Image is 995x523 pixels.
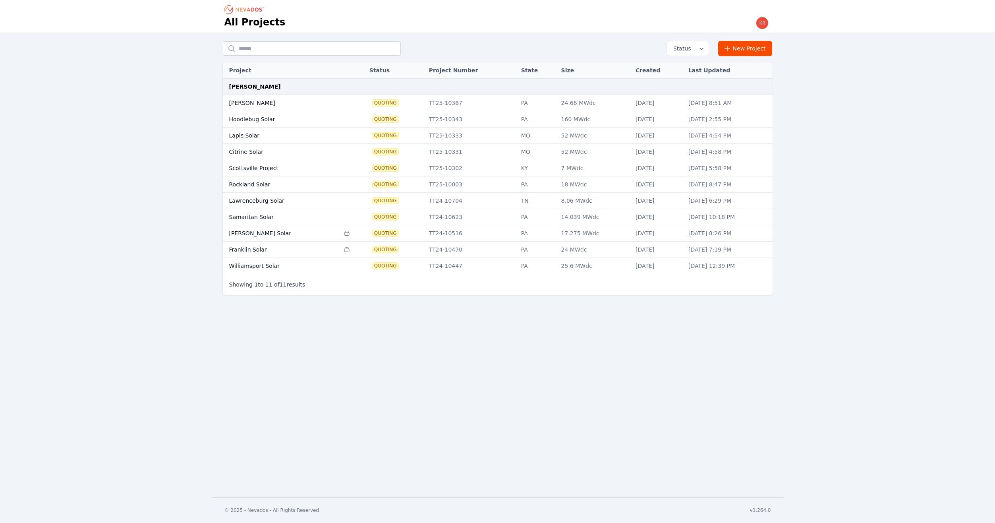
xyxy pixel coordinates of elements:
[373,100,398,106] span: Quoting
[670,45,691,52] span: Status
[425,258,517,274] td: TT24-10447
[223,111,773,128] tr: Hoodlebug SolarQuotingTT25-10343PA160 MWdc[DATE][DATE] 2:55 PM
[280,281,287,288] span: 11
[684,209,773,225] td: [DATE] 10:18 PM
[557,176,632,193] td: 18 MWdc
[265,281,272,288] span: 11
[425,193,517,209] td: TT24-10704
[632,95,684,111] td: [DATE]
[223,176,340,193] td: Rockland Solar
[632,62,684,79] th: Created
[224,16,286,29] h1: All Projects
[517,128,557,144] td: MO
[224,507,319,513] div: © 2025 - Nevados - All Rights Reserved
[223,160,773,176] tr: Scottsville ProjectQuotingTT25-10302KY7 MWdc[DATE][DATE] 5:58 PM
[557,193,632,209] td: 8.06 MWdc
[223,160,340,176] td: Scottsville Project
[373,214,398,220] span: Quoting
[632,144,684,160] td: [DATE]
[756,17,769,29] img: krunyan@boydjones.biz
[223,176,773,193] tr: Rockland SolarQuotingTT25-10003PA18 MWdc[DATE][DATE] 8:47 PM
[684,95,773,111] td: [DATE] 8:51 AM
[684,128,773,144] td: [DATE] 4:54 PM
[557,160,632,176] td: 7 MWdc
[365,62,425,79] th: Status
[632,193,684,209] td: [DATE]
[223,242,340,258] td: Franklin Solar
[557,144,632,160] td: 52 MWdc
[667,41,709,56] button: Status
[229,281,305,289] p: Showing to of results
[425,128,517,144] td: TT25-10333
[750,507,771,513] div: v1.264.0
[223,225,773,242] tr: [PERSON_NAME] SolarQuotingTT24-10516PA17.275 MWdc[DATE][DATE] 8:26 PM
[557,225,632,242] td: 17.275 MWdc
[425,144,517,160] td: TT25-10331
[373,165,398,171] span: Quoting
[557,209,632,225] td: 14.039 MWdc
[557,242,632,258] td: 24 MWdc
[223,95,340,111] td: [PERSON_NAME]
[223,62,340,79] th: Project
[425,95,517,111] td: TT25-10387
[425,160,517,176] td: TT25-10302
[557,128,632,144] td: 52 MWdc
[517,176,557,193] td: PA
[517,62,557,79] th: State
[223,95,773,111] tr: [PERSON_NAME]QuotingTT25-10387PA24.66 MWdc[DATE][DATE] 8:51 AM
[223,193,340,209] td: Lawrenceburg Solar
[373,263,398,269] span: Quoting
[557,62,632,79] th: Size
[517,242,557,258] td: PA
[223,79,773,95] td: [PERSON_NAME]
[517,144,557,160] td: MO
[373,230,398,236] span: Quoting
[632,225,684,242] td: [DATE]
[517,193,557,209] td: TN
[425,176,517,193] td: TT25-10003
[223,193,773,209] tr: Lawrenceburg SolarQuotingTT24-10704TN8.06 MWdc[DATE][DATE] 6:29 PM
[632,242,684,258] td: [DATE]
[223,258,773,274] tr: Williamsport SolarQuotingTT24-10447PA25.6 MWdc[DATE][DATE] 12:39 PM
[223,128,340,144] td: Lapis Solar
[223,258,340,274] td: Williamsport Solar
[718,41,773,56] a: New Project
[632,209,684,225] td: [DATE]
[223,144,340,160] td: Citrine Solar
[632,111,684,128] td: [DATE]
[684,144,773,160] td: [DATE] 4:58 PM
[373,198,398,204] span: Quoting
[254,281,258,288] span: 1
[223,144,773,160] tr: Citrine SolarQuotingTT25-10331MO52 MWdc[DATE][DATE] 4:58 PM
[224,3,267,16] nav: Breadcrumb
[684,193,773,209] td: [DATE] 6:29 PM
[517,95,557,111] td: PA
[684,62,773,79] th: Last Updated
[517,225,557,242] td: PA
[684,111,773,128] td: [DATE] 2:55 PM
[684,176,773,193] td: [DATE] 8:47 PM
[223,209,773,225] tr: Samaritan SolarQuotingTT24-10623PA14.039 MWdc[DATE][DATE] 10:18 PM
[632,128,684,144] td: [DATE]
[632,176,684,193] td: [DATE]
[425,111,517,128] td: TT25-10343
[517,209,557,225] td: PA
[425,225,517,242] td: TT24-10516
[684,160,773,176] td: [DATE] 5:58 PM
[632,160,684,176] td: [DATE]
[373,181,398,188] span: Quoting
[684,225,773,242] td: [DATE] 8:26 PM
[557,95,632,111] td: 24.66 MWdc
[373,246,398,253] span: Quoting
[517,111,557,128] td: PA
[557,111,632,128] td: 160 MWdc
[223,209,340,225] td: Samaritan Solar
[557,258,632,274] td: 25.6 MWdc
[373,116,398,122] span: Quoting
[373,132,398,139] span: Quoting
[373,149,398,155] span: Quoting
[425,209,517,225] td: TT24-10623
[517,160,557,176] td: KY
[632,258,684,274] td: [DATE]
[223,225,340,242] td: [PERSON_NAME] Solar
